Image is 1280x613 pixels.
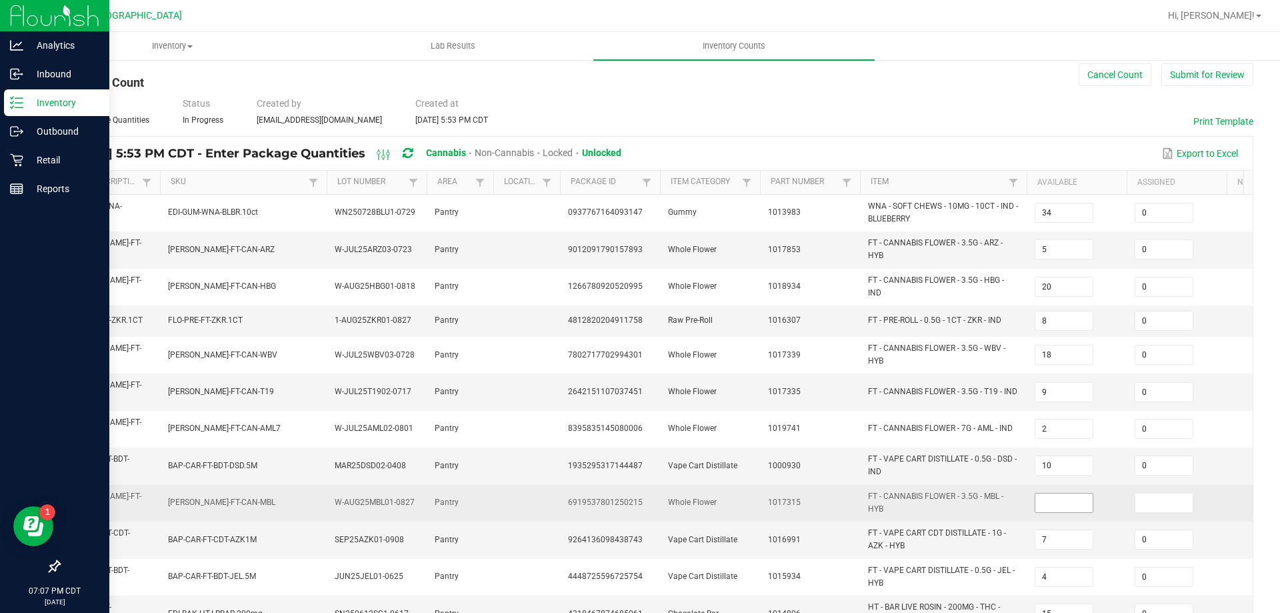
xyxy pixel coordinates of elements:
[337,177,405,187] a: Lot NumberSortable
[435,387,459,396] span: Pantry
[10,39,23,52] inline-svg: Analytics
[868,454,1017,476] span: FT - VAPE CART DISTILLATE - 0.5G - DSD - IND
[168,424,281,433] span: [PERSON_NAME]-FT-CAN-AML7
[23,95,103,111] p: Inventory
[257,98,301,109] span: Created by
[10,67,23,81] inline-svg: Inbound
[335,387,411,396] span: W-JUL25T1902-0717
[868,316,1001,325] span: FT - PRE-ROLL - 0.5G - 1CT - ZKR - IND
[871,177,1005,187] a: ItemSortable
[435,207,459,217] span: Pantry
[415,98,459,109] span: Created at
[23,152,103,168] p: Retail
[313,32,593,60] a: Lab Results
[1159,142,1241,165] button: Export to Excel
[768,281,801,291] span: 1018934
[6,597,103,607] p: [DATE]
[168,498,275,507] span: [PERSON_NAME]-FT-CAN-MBL
[668,350,717,360] span: Whole Flower
[568,387,643,396] span: 2642151107037451
[13,506,53,546] iframe: Resource center
[768,461,801,470] span: 1000930
[435,535,459,544] span: Pantry
[668,316,713,325] span: Raw Pre-Roll
[415,115,488,125] span: [DATE] 5:53 PM CDT
[257,115,382,125] span: [EMAIL_ADDRESS][DOMAIN_NAME]
[685,40,783,52] span: Inventory Counts
[768,572,801,581] span: 1015934
[435,281,459,291] span: Pantry
[582,147,621,158] span: Unlocked
[568,461,643,470] span: 1935295317144487
[475,147,534,158] span: Non-Cannabis
[771,177,838,187] a: Part NumberSortable
[183,98,210,109] span: Status
[435,461,459,470] span: Pantry
[768,207,801,217] span: 1013983
[504,177,538,187] a: LocationSortable
[335,461,406,470] span: MAR25DSD02-0408
[437,177,471,187] a: AreaSortable
[668,461,737,470] span: Vape Cart Distillate
[868,528,1006,550] span: FT - VAPE CART CDT DISTILLATE - 1G - AZK - HYB
[335,316,411,325] span: 1-AUG25ZKR01-0827
[768,245,801,254] span: 1017853
[139,174,155,191] a: Filter
[868,492,1003,514] span: FT - CANNABIS FLOWER - 3.5G - MBL - HYB
[568,207,643,217] span: 0937767164093147
[168,245,275,254] span: [PERSON_NAME]-FT-CAN-ARZ
[168,387,274,396] span: [PERSON_NAME]-FT-CAN-T19
[868,424,1013,433] span: FT - CANNABIS FLOWER - 7G - AML - IND
[539,174,555,191] a: Filter
[668,498,717,507] span: Whole Flower
[1127,171,1227,195] th: Assigned
[335,572,403,581] span: JUN25JEL01-0625
[868,566,1015,588] span: FT - VAPE CART DISTILLATE - 0.5G - JEL - HYB
[32,32,313,60] a: Inventory
[10,182,23,195] inline-svg: Reports
[1168,10,1255,21] span: Hi, [PERSON_NAME]!
[1193,115,1253,128] button: Print Template
[23,181,103,197] p: Reports
[23,123,103,139] p: Outbound
[1027,171,1127,195] th: Available
[668,245,717,254] span: Whole Flower
[168,535,257,544] span: BAP-CAR-FT-CDT-AZK1M
[668,207,697,217] span: Gummy
[168,572,256,581] span: BAP-CAR-FT-BDT-JEL.5M
[6,585,103,597] p: 07:07 PM CDT
[413,40,493,52] span: Lab Results
[10,153,23,167] inline-svg: Retail
[668,424,717,433] span: Whole Flower
[1005,174,1021,191] a: Filter
[168,461,257,470] span: BAP-CAR-FT-BDT-DSD.5M
[33,40,312,52] span: Inventory
[768,535,801,544] span: 1016991
[768,387,801,396] span: 1017335
[571,177,638,187] a: Package IdSortable
[335,245,412,254] span: W-JUL25ARZ03-0723
[69,141,631,166] div: [DATE] 5:53 PM CDT - Enter Package Quantities
[168,207,258,217] span: EDI-GUM-WNA-BLBR.10ct
[568,350,643,360] span: 7802717702994301
[435,424,459,433] span: Pantry
[23,37,103,53] p: Analytics
[868,344,1005,366] span: FT - CANNABIS FLOWER - 3.5G - WBV - HYB
[335,350,415,360] span: W-JUL25WBV03-0728
[568,281,643,291] span: 1266780920520995
[426,147,466,158] span: Cannabis
[168,316,243,325] span: FLO-PRE-FT-ZKR.1CT
[10,96,23,109] inline-svg: Inventory
[168,281,276,291] span: [PERSON_NAME]-FT-CAN-HBG
[91,10,182,21] span: [GEOGRAPHIC_DATA]
[335,281,415,291] span: W-AUG25HBG01-0818
[10,125,23,138] inline-svg: Outbound
[668,572,737,581] span: Vape Cart Distillate
[668,387,717,396] span: Whole Flower
[568,424,643,433] span: 8395835145080006
[868,275,1004,297] span: FT - CANNABIS FLOWER - 3.5G - HBG - IND
[171,177,305,187] a: SKUSortable
[568,316,643,325] span: 4812820204911758
[568,245,643,254] span: 9012091790157893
